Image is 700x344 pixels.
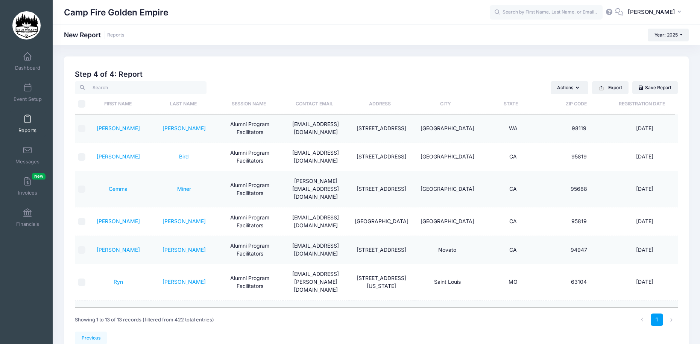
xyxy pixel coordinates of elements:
td: [EMAIL_ADDRESS][PERSON_NAME][DOMAIN_NAME] [283,264,349,300]
th: Last Name: activate to sort column ascending [151,94,216,114]
th: First Name: activate to sort column ascending [85,94,151,114]
td: Alumni Program Facilitators [217,236,283,264]
a: Save Report [632,81,678,94]
td: [DATE] [612,207,678,236]
td: 94947 [546,236,612,264]
td: [EMAIL_ADDRESS][DOMAIN_NAME] [283,301,349,329]
td: [GEOGRAPHIC_DATA] [415,143,480,171]
img: Camp Fire Golden Empire [12,11,41,40]
td: [STREET_ADDRESS] [349,236,415,264]
a: Event Setup [10,79,46,106]
span: Invoices [18,190,37,196]
a: [PERSON_NAME] [162,218,206,224]
a: Dashboard [10,48,46,75]
h1: Camp Fire Golden Empire [64,4,168,21]
th: Session Name: activate to sort column ascending [216,94,282,114]
a: Reports [107,32,125,38]
th: State: activate to sort column ascending [478,94,544,114]
td: [EMAIL_ADDRESS][DOMAIN_NAME] [283,207,349,236]
td: [GEOGRAPHIC_DATA] [415,207,480,236]
h1: New Report [64,31,125,39]
td: Alumni Program Facilitators [217,171,283,207]
th: Zip Code: activate to sort column ascending [544,94,609,114]
td: Alumni Program Facilitators [217,264,283,300]
td: [EMAIL_ADDRESS][DOMAIN_NAME] [283,143,349,171]
span: New [32,173,46,180]
td: 95819 [546,207,612,236]
span: [PERSON_NAME] [628,8,675,16]
td: [GEOGRAPHIC_DATA] [415,171,480,207]
td: [DATE] [612,171,678,207]
a: [PERSON_NAME] [97,153,140,160]
span: Dashboard [15,65,40,71]
button: [PERSON_NAME] [623,4,689,21]
td: MO [480,264,546,300]
td: WA [480,114,546,143]
span: Financials [16,221,39,227]
a: [PERSON_NAME] [97,125,140,131]
span: Event Setup [14,96,42,102]
button: Actions [551,81,588,94]
td: [GEOGRAPHIC_DATA] [349,207,415,236]
th: Contact Email: activate to sort column ascending [282,94,347,114]
td: Novato [415,236,480,264]
button: Year: 2025 [648,29,689,41]
td: 63104 [546,264,612,300]
a: [PERSON_NAME] [162,125,206,131]
span: Messages [15,158,39,165]
td: Fremont [415,301,480,329]
td: CA [480,301,546,329]
td: CA [480,207,546,236]
td: [PERSON_NAME][EMAIL_ADDRESS][DOMAIN_NAME] [283,171,349,207]
a: Messages [10,142,46,168]
td: [STREET_ADDRESS][US_STATE] [349,264,415,300]
td: [DATE] [612,114,678,143]
td: CA [480,236,546,264]
td: [STREET_ADDRESS] [349,301,415,329]
a: Reports [10,111,46,137]
a: Miner [177,186,191,192]
td: Saint Louis [415,264,480,300]
input: Search by First Name, Last Name, or Email... [490,5,603,20]
span: Year: 2025 [654,32,678,38]
td: [DATE] [612,143,678,171]
td: [STREET_ADDRESS] [349,171,415,207]
td: [DATE] [612,236,678,264]
div: Showing 1 to 13 of 13 records (filtered from 422 total entries) [75,311,214,329]
td: 94438 [546,301,612,329]
h2: Step 4 of 4: Report [75,70,678,79]
td: [EMAIL_ADDRESS][DOMAIN_NAME] [283,236,349,264]
input: Search [75,81,207,94]
td: 95688 [546,171,612,207]
th: City: activate to sort column ascending [413,94,478,114]
th: Registration Date: activate to sort column ascending [609,94,675,114]
a: Financials [10,204,46,231]
td: [DATE] [612,301,678,329]
a: Gemma [109,186,128,192]
a: InvoicesNew [10,173,46,199]
a: 1 [651,314,663,326]
td: 95819 [546,143,612,171]
a: Ryn [114,279,123,285]
td: [DATE] [612,264,678,300]
td: [STREET_ADDRESS] [349,143,415,171]
td: Alumni Program Facilitators [217,114,283,143]
td: Alumni Program Facilitators [217,143,283,171]
a: [PERSON_NAME] [97,218,140,224]
td: 98119 [546,114,612,143]
td: CA [480,143,546,171]
td: Alumni Program Facilitators [217,207,283,236]
th: Address: activate to sort column ascending [347,94,413,114]
td: Alumni Program Facilitators [217,301,283,329]
button: Export [592,81,629,94]
a: [PERSON_NAME] [97,247,140,253]
td: [STREET_ADDRESS] [349,114,415,143]
a: [PERSON_NAME] [162,247,206,253]
td: CA [480,171,546,207]
td: [GEOGRAPHIC_DATA] [415,114,480,143]
a: [PERSON_NAME] [162,279,206,285]
td: [EMAIL_ADDRESS][DOMAIN_NAME] [283,114,349,143]
a: Bird [179,153,189,160]
span: Reports [18,127,36,134]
